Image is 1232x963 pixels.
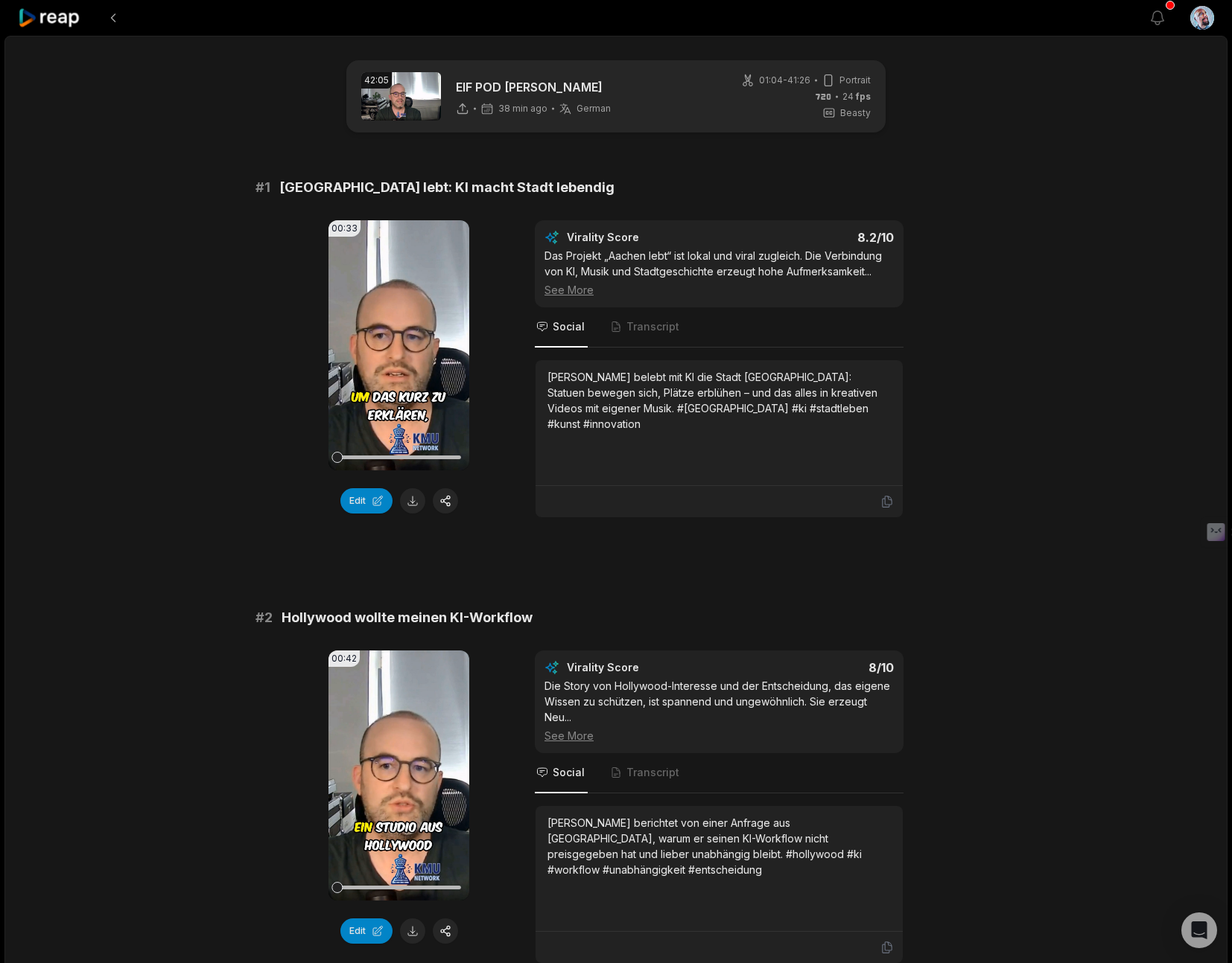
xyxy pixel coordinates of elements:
[856,91,871,102] span: fps
[456,78,611,96] p: EIF POD [PERSON_NAME]
[577,103,611,115] span: German
[535,307,904,348] nav: Tabs
[840,106,871,120] span: Beasty
[279,177,615,198] span: [GEOGRAPHIC_DATA] lebt: KI macht Stadt lebendig
[328,220,469,470] video: Your browser does not support mp4 format.
[734,660,895,675] div: 8 /10
[340,488,393,514] button: Edit
[544,678,894,743] div: Die Story von Hollywood-Interesse und der Entscheidung, das eigene Wissen zu schützen, ist spanne...
[328,650,469,900] video: Your browser does not support mp4 format.
[759,74,810,87] span: 01:04 - 41:26
[361,72,392,89] div: 42:05
[544,248,894,298] div: Das Projekt „Aachen lebt“ ist lokal und viral zugleich. Die Verbindung von KI, Musik und Stadtges...
[547,815,891,877] div: [PERSON_NAME] berichtet von einer Anfrage aus [GEOGRAPHIC_DATA], warum er seinen KI-Workflow nich...
[547,369,891,432] div: [PERSON_NAME] belebt mit KI die Stadt [GEOGRAPHIC_DATA]: Statuen bewegen sich, Plätze erblühen – ...
[544,728,894,743] div: See More
[842,90,871,103] span: 24
[839,74,871,87] span: Portrait
[498,103,547,115] span: 38 min ago
[255,177,270,198] span: # 1
[626,765,679,780] span: Transcript
[567,230,727,245] div: Virality Score
[734,230,895,245] div: 8.2 /10
[626,319,679,334] span: Transcript
[255,607,273,628] span: # 2
[567,660,727,675] div: Virality Score
[1181,912,1217,948] div: Open Intercom Messenger
[282,607,533,628] span: Hollywood wollte meinen KI-Workflow
[535,753,904,793] nav: Tabs
[553,765,585,780] span: Social
[553,319,585,334] span: Social
[544,282,894,298] div: See More
[340,918,393,944] button: Edit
